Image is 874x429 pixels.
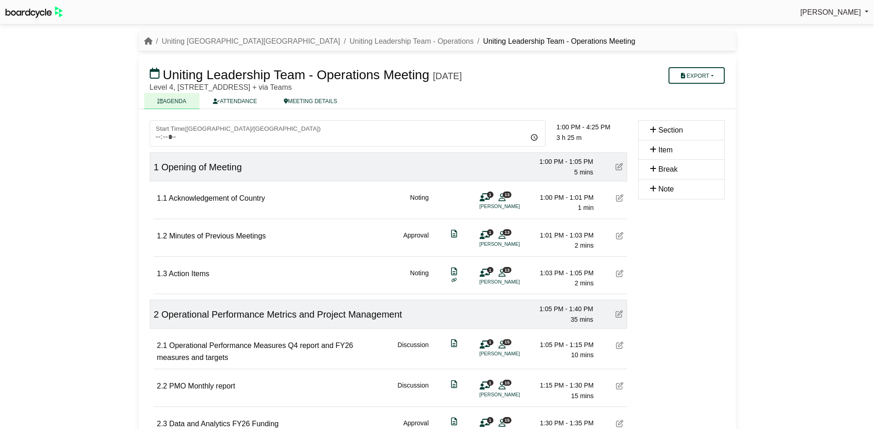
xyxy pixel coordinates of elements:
span: 1 [154,162,159,172]
div: Approval [403,230,428,251]
span: PMO Monthly report [169,382,235,390]
span: 1 [487,339,493,345]
li: [PERSON_NAME] [480,391,549,399]
span: 10 mins [571,351,593,359]
span: 5 mins [574,168,593,176]
span: 15 [503,339,511,345]
span: 13 [503,229,511,235]
div: Noting [410,192,428,213]
div: 1:00 PM - 1:01 PM [529,192,594,203]
span: 1 [487,417,493,423]
img: BoardcycleBlackGreen-aaafeed430059cb809a45853b8cf6d952af9d84e6e89e1f1685b34bfd5cb7d64.svg [6,6,63,18]
div: [DATE] [433,70,462,81]
span: 35 mins [570,316,593,323]
span: Item [658,146,673,154]
div: 1:05 PM - 1:40 PM [529,304,593,314]
span: Note [658,185,674,193]
div: Discussion [398,340,429,363]
span: 2.1 [157,342,167,349]
li: [PERSON_NAME] [480,203,549,210]
span: 15 mins [571,392,593,400]
div: 1:00 PM - 1:05 PM [529,157,593,167]
div: Discussion [398,380,429,401]
a: Uniting Leadership Team - Operations [350,37,474,45]
span: Operational Performance Measures Q4 report and FY26 measures and targets [157,342,353,361]
div: 1:00 PM - 4:25 PM [557,122,627,132]
a: ATTENDANCE [199,93,270,109]
span: 1.3 [157,270,167,278]
span: 2 mins [575,242,593,249]
span: 1 [487,267,493,273]
span: 1 min [578,204,593,211]
span: 15 [503,380,511,386]
a: AGENDA [144,93,200,109]
span: 13 [503,191,511,197]
div: 1:01 PM - 1:03 PM [529,230,594,240]
li: Uniting Leadership Team - Operations Meeting [474,35,635,47]
span: Break [658,165,678,173]
span: 1 [487,191,493,197]
span: Level 4, [STREET_ADDRESS] + via Teams [150,83,292,91]
span: 3 h 25 m [557,134,581,141]
span: Data and Analytics FY26 Funding [169,420,278,428]
div: 1:30 PM - 1:35 PM [529,418,594,428]
span: 1.2 [157,232,167,240]
span: Acknowledgement of Country [169,194,265,202]
span: 1.1 [157,194,167,202]
a: MEETING DETAILS [270,93,351,109]
nav: breadcrumb [144,35,635,47]
span: 1 [487,229,493,235]
li: [PERSON_NAME] [480,350,549,358]
span: Opening of Meeting [161,162,242,172]
a: [PERSON_NAME] [800,6,868,18]
span: Section [658,126,683,134]
span: 13 [503,267,511,273]
span: Minutes of Previous Meetings [169,232,266,240]
span: 2.2 [157,382,167,390]
button: Export [669,67,724,84]
div: 1:03 PM - 1:05 PM [529,268,594,278]
span: 15 [503,417,511,423]
div: Noting [410,268,428,289]
span: Operational Performance Metrics and Project Management [161,309,402,319]
a: Uniting [GEOGRAPHIC_DATA][GEOGRAPHIC_DATA] [162,37,340,45]
span: [PERSON_NAME] [800,8,861,16]
span: 2 mins [575,279,593,287]
li: [PERSON_NAME] [480,240,549,248]
li: [PERSON_NAME] [480,278,549,286]
span: 1 [487,380,493,386]
div: 1:05 PM - 1:15 PM [529,340,594,350]
span: Action Items [169,270,209,278]
span: Uniting Leadership Team - Operations Meeting [163,68,429,82]
div: 1:15 PM - 1:30 PM [529,380,594,390]
span: 2 [154,309,159,319]
span: 2.3 [157,420,167,428]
